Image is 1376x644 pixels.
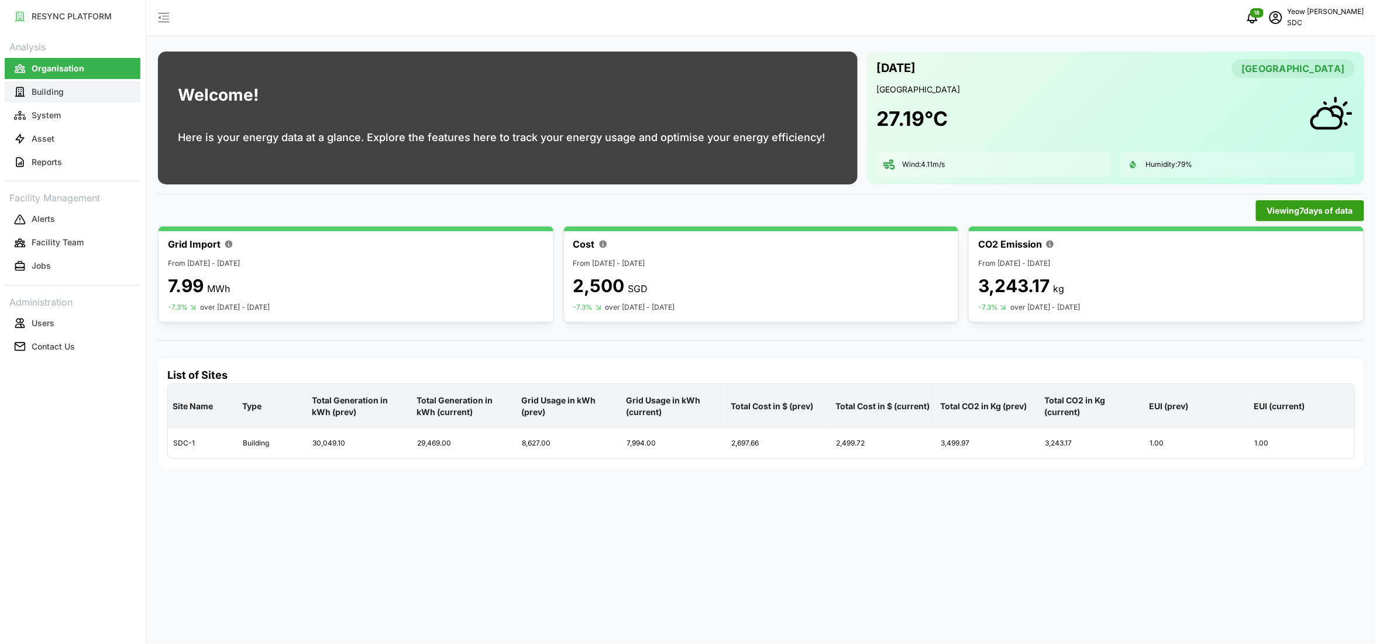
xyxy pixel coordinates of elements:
p: SDC [1288,18,1364,29]
p: Alerts [32,213,55,225]
p: Total Generation in kWh (current) [415,385,515,428]
p: 7.99 [168,275,204,296]
button: Alerts [5,209,140,230]
a: Asset [5,127,140,150]
p: EUI (current) [1252,391,1352,422]
p: Total CO2 in Kg (current) [1043,385,1143,428]
p: Type [240,391,305,422]
p: Contact Us [32,341,75,352]
p: Cost [573,237,595,252]
div: 8,627.00 [517,429,621,458]
div: 1.00 [1250,429,1354,458]
p: Reports [32,156,62,168]
button: Building [5,81,140,102]
a: RESYNC PLATFORM [5,5,140,28]
div: 1.00 [1145,429,1249,458]
div: 30,049.10 [308,429,412,458]
a: Reports [5,150,140,174]
p: 2,500 [573,275,625,296]
p: [DATE] [876,59,916,78]
button: Contact Us [5,336,140,357]
p: System [32,109,61,121]
p: over [DATE] - [DATE] [606,302,675,313]
div: 3,243.17 [1041,429,1144,458]
p: Asset [32,133,54,145]
div: 29,469.00 [413,429,517,458]
p: Grid Usage in kWh (prev) [519,385,619,428]
p: over [DATE] - [DATE] [200,302,270,313]
div: SDC-1 [168,429,237,458]
span: 18 [1254,9,1261,17]
p: Humidity: 79 % [1146,160,1193,170]
p: over [DATE] - [DATE] [1010,302,1080,313]
button: Facility Team [5,232,140,254]
a: System [5,104,140,127]
p: Organisation [32,63,84,74]
button: schedule [1264,6,1288,29]
p: MWh [207,282,230,296]
a: Alerts [5,208,140,231]
p: From [DATE] - [DATE] [978,258,1354,269]
button: Users [5,313,140,334]
p: From [DATE] - [DATE] [168,258,544,269]
p: Wind: 4.11 m/s [902,160,945,170]
p: Yeow [PERSON_NAME] [1288,6,1364,18]
span: Viewing 7 days of data [1267,201,1353,221]
p: Total CO2 in Kg (prev) [938,391,1038,422]
p: CO2 Emission [978,237,1042,252]
p: Grid Import [168,237,221,252]
p: Facility Team [32,237,84,248]
h1: Welcome! [178,83,259,108]
div: Building [238,429,307,458]
p: kg [1053,282,1064,296]
div: 2,499.72 [831,429,935,458]
button: System [5,105,140,126]
a: Contact Us [5,335,140,358]
p: RESYNC PLATFORM [32,11,112,22]
p: Building [32,86,64,98]
p: Users [32,317,54,329]
button: Reports [5,152,140,173]
button: Asset [5,128,140,149]
a: Facility Team [5,231,140,255]
p: Total Generation in kWh (prev) [310,385,410,428]
a: Users [5,311,140,335]
button: Organisation [5,58,140,79]
p: Administration [5,293,140,310]
p: From [DATE] - [DATE] [573,258,950,269]
button: RESYNC PLATFORM [5,6,140,27]
div: 2,697.66 [727,429,830,458]
p: Jobs [32,260,51,272]
p: SGD [628,282,648,296]
p: Site Name [170,391,235,422]
p: -7.3% [978,303,998,312]
h1: 27.19 °C [876,106,948,132]
p: EUI (prev) [1147,391,1247,422]
p: Total Cost in $ (current) [833,391,933,422]
p: 3,243.17 [978,275,1050,296]
p: Analysis [5,37,140,54]
p: Grid Usage in kWh (current) [624,385,724,428]
div: 7,994.00 [622,429,725,458]
p: [GEOGRAPHIC_DATA] [876,84,1355,95]
p: Facility Management [5,189,140,205]
p: -7.3% [573,303,593,312]
button: Jobs [5,256,140,277]
p: Here is your energy data at a glance. Explore the features here to track your energy usage and op... [178,129,825,146]
a: Organisation [5,57,140,80]
p: -7.3% [168,303,188,312]
a: Jobs [5,255,140,278]
button: notifications [1241,6,1264,29]
button: Viewing7days of data [1256,200,1364,221]
div: 3,499.97 [936,429,1040,458]
h4: List of Sites [167,368,1355,383]
p: Total Cost in $ (prev) [728,391,828,422]
span: [GEOGRAPHIC_DATA] [1242,60,1345,77]
a: Building [5,80,140,104]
